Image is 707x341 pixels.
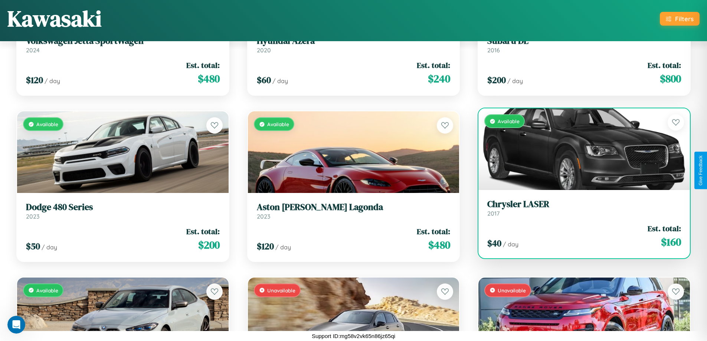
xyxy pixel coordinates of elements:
span: Est. total: [648,60,681,71]
p: Support ID: mg58v2vk65n86jz65qi [312,331,395,341]
span: $ 480 [198,71,220,86]
span: / day [45,77,60,85]
span: Available [36,121,58,127]
span: 2023 [26,213,39,220]
a: Hyundai Azera2020 [257,36,451,54]
span: $ 40 [487,237,501,249]
h3: Aston [PERSON_NAME] Lagonda [257,202,451,213]
h3: Hyundai Azera [257,36,451,46]
span: / day [42,243,57,251]
a: Volkswagen Jetta SportWagen2024 [26,36,220,54]
div: Give Feedback [698,155,703,186]
button: Filters [660,12,700,26]
span: $ 200 [198,237,220,252]
span: $ 160 [661,235,681,249]
span: 2017 [487,210,500,217]
h3: Subaru DL [487,36,681,46]
span: $ 480 [428,237,450,252]
a: Subaru DL2016 [487,36,681,54]
span: / day [503,240,518,248]
a: Aston [PERSON_NAME] Lagonda2023 [257,202,451,220]
span: Est. total: [417,226,450,237]
h3: Dodge 480 Series [26,202,220,213]
a: Dodge 480 Series2023 [26,202,220,220]
span: 2020 [257,46,271,54]
span: Available [498,118,520,124]
span: Available [36,287,58,294]
h1: Kawasaki [7,3,102,34]
span: Unavailable [267,287,295,294]
span: 2024 [26,46,40,54]
div: Filters [675,15,694,23]
span: 2023 [257,213,270,220]
span: Unavailable [498,287,526,294]
span: $ 240 [428,71,450,86]
span: $ 50 [26,240,40,252]
span: $ 120 [26,74,43,86]
h3: Volkswagen Jetta SportWagen [26,36,220,46]
span: $ 120 [257,240,274,252]
span: 2016 [487,46,500,54]
h3: Chrysler LASER [487,199,681,210]
span: / day [507,77,523,85]
span: $ 800 [660,71,681,86]
span: Available [267,121,289,127]
span: $ 60 [257,74,271,86]
a: Chrysler LASER2017 [487,199,681,217]
span: / day [275,243,291,251]
span: Est. total: [417,60,450,71]
span: Est. total: [186,226,220,237]
span: / day [272,77,288,85]
span: Est. total: [648,223,681,234]
span: Est. total: [186,60,220,71]
span: $ 200 [487,74,506,86]
iframe: Intercom live chat [7,316,25,334]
